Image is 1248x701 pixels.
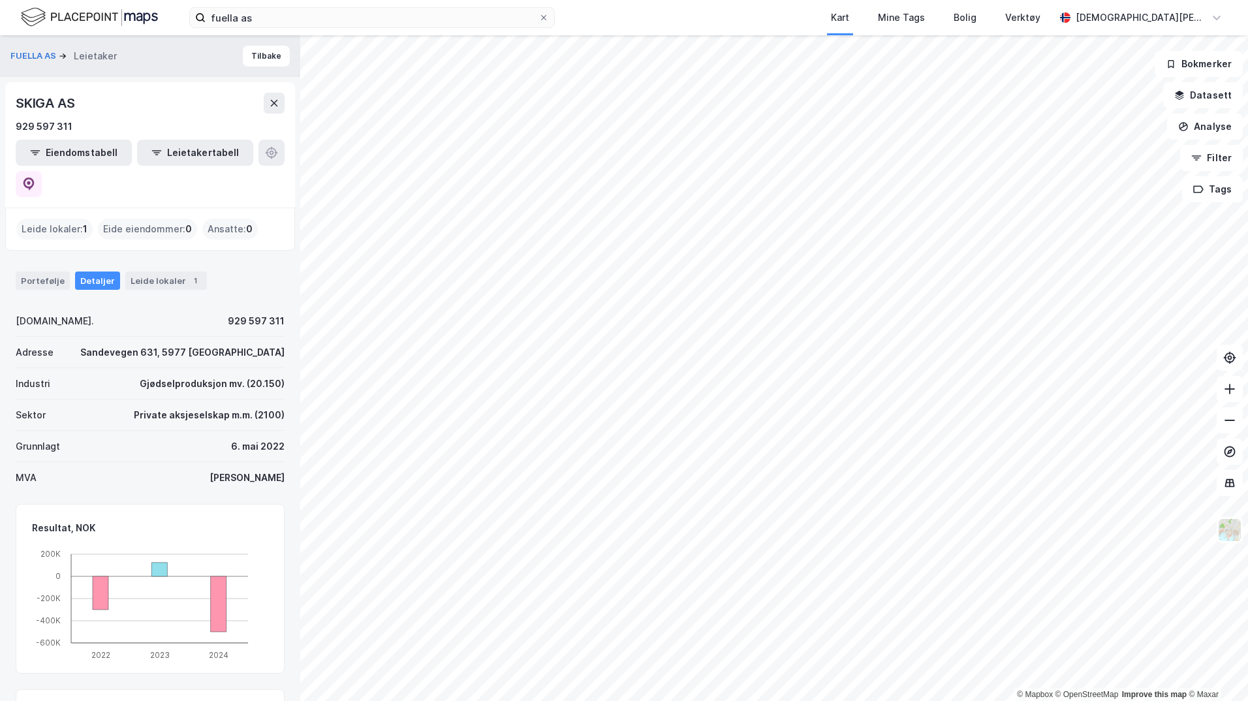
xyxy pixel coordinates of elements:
a: OpenStreetMap [1055,690,1119,699]
button: Filter [1180,145,1243,171]
div: Bolig [954,10,976,25]
button: Analyse [1167,114,1243,140]
div: 929 597 311 [16,119,72,134]
button: Eiendomstabell [16,140,132,166]
input: Søk på adresse, matrikkel, gårdeiere, leietakere eller personer [206,8,538,27]
div: [DOMAIN_NAME]. [16,313,94,329]
div: 929 597 311 [228,313,285,329]
div: Portefølje [16,272,70,290]
div: Gjødselproduksjon mv. (20.150) [140,376,285,392]
div: Grunnlagt [16,439,60,454]
div: Leietaker [74,48,117,64]
tspan: -200K [37,593,61,603]
iframe: Chat Widget [1183,638,1248,701]
tspan: 2022 [91,649,110,659]
div: Industri [16,376,50,392]
div: Ansatte : [202,219,258,240]
div: MVA [16,470,37,486]
tspan: 200K [40,549,61,559]
div: [DEMOGRAPHIC_DATA][PERSON_NAME] [1076,10,1206,25]
button: Bokmerker [1155,51,1243,77]
div: 1 [189,274,202,287]
span: 0 [185,221,192,237]
div: Detaljer [75,272,120,290]
a: Mapbox [1017,690,1053,699]
img: logo.f888ab2527a4732fd821a326f86c7f29.svg [21,6,158,29]
button: Tags [1182,176,1243,202]
div: Eide eiendommer : [98,219,197,240]
div: 6. mai 2022 [231,439,285,454]
div: Leide lokaler : [16,219,93,240]
div: Private aksjeselskap m.m. (2100) [134,407,285,423]
tspan: -600K [36,638,61,647]
tspan: -400K [36,615,61,625]
span: 1 [83,221,87,237]
div: Mine Tags [878,10,925,25]
tspan: 0 [55,571,61,581]
tspan: 2023 [150,649,170,659]
div: Kart [831,10,849,25]
tspan: 2024 [209,649,228,659]
div: Adresse [16,345,54,360]
div: SKIGA AS [16,93,77,114]
img: Z [1217,518,1242,542]
button: Tilbake [243,46,290,67]
div: Verktøy [1005,10,1040,25]
button: FUELLA AS [10,50,59,63]
div: Sandevegen 631, 5977 [GEOGRAPHIC_DATA] [80,345,285,360]
div: Resultat, NOK [32,520,268,536]
button: Datasett [1163,82,1243,108]
a: Improve this map [1122,690,1187,699]
div: Sektor [16,407,46,423]
button: Leietakertabell [137,140,253,166]
span: 0 [246,221,253,237]
div: [PERSON_NAME] [210,470,285,486]
div: Leide lokaler [125,272,207,290]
